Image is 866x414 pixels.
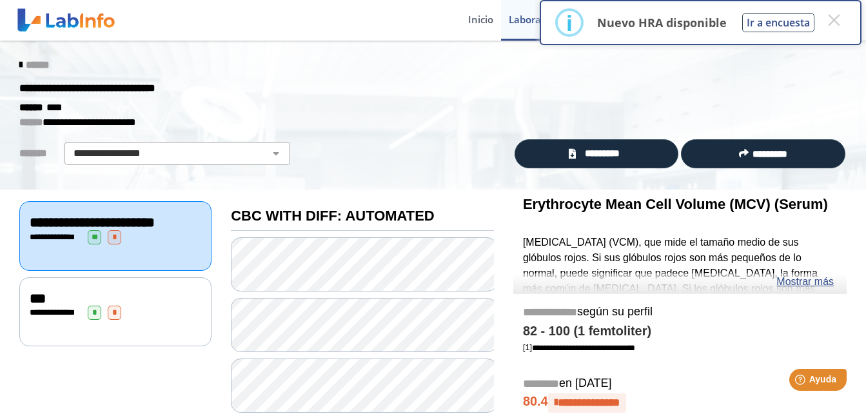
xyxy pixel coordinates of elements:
h4: 82 - 100 (1 femtoliter) [523,324,837,339]
p: [MEDICAL_DATA] (VCM), que mide el tamaño medio de sus glóbulos rojos. Si sus glóbulos rojos son m... [523,235,837,328]
p: Nuevo HRA disponible [597,15,727,30]
a: Mostrar más [776,274,834,290]
b: Erythrocyte Mean Cell Volume (MCV) (Serum) [523,196,828,212]
a: [1] [523,342,635,352]
button: Close this dialog [822,8,845,32]
h5: en [DATE] [523,377,837,391]
iframe: Help widget launcher [751,364,852,400]
h4: 80.4 [523,393,837,413]
h5: según su perfil [523,305,837,320]
div: i [566,11,573,34]
b: CBC WITH DIFF: AUTOMATED [231,208,434,224]
button: Ir a encuesta [742,13,814,32]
